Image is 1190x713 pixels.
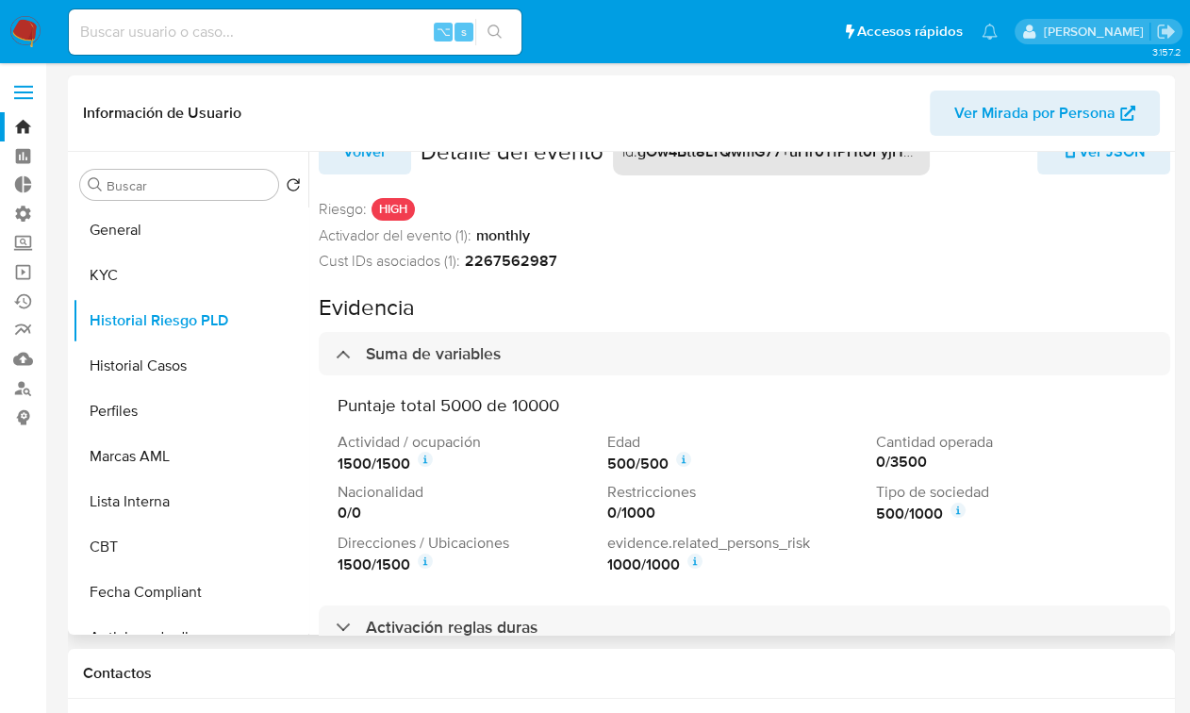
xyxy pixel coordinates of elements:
[1156,22,1176,41] a: Salir
[338,555,410,575] strong: 1500 / 1500
[465,251,557,272] strong: 2267562987
[366,617,537,638] h3: Activación reglas duras
[107,177,271,194] input: Buscar
[73,389,308,434] button: Perfiles
[982,24,998,40] a: Notificaciones
[343,131,387,173] span: Volver
[421,138,603,166] h2: Detalle del evento
[607,555,680,575] strong: 1000 / 1000
[372,198,415,221] p: HIGH
[73,570,308,615] button: Fecha Compliant
[607,533,869,554] p: evidence.related_persons_risk
[73,615,308,660] button: Anticipos de dinero
[876,432,1138,453] p: Cantidad operada
[857,22,963,41] span: Accesos rápidos
[366,343,501,364] h3: Suma de variables
[319,129,411,174] button: Volver
[319,199,367,220] span: Riesgo :
[876,504,943,524] strong: 500 / 1000
[83,664,1160,683] h1: Contactos
[607,454,669,474] strong: 500 / 500
[876,452,927,473] strong: 0 / 3500
[73,207,308,253] button: General
[73,298,308,343] button: Historial Riesgo PLD
[930,91,1160,136] button: Ver Mirada por Persona
[607,432,869,453] p: Edad
[338,454,410,474] strong: 1500 / 1500
[73,479,308,524] button: Lista Interna
[436,23,450,41] span: ⌥
[338,533,600,554] p: Direcciones / Ubicaciones
[83,104,241,123] h1: Información de Usuario
[73,434,308,479] button: Marcas AML
[338,503,361,523] strong: 0 / 0
[319,293,1170,322] h2: Evidencia
[73,524,308,570] button: CBT
[69,20,521,44] input: Buscar usuario o caso...
[319,251,460,272] span: Cust IDs asociados (1):
[1062,131,1146,173] span: Ver JSON
[319,225,471,246] span: Activador del evento (1):
[622,141,637,162] span: id :
[338,394,1151,416] h3: Puntaje total 5000 de 10000
[286,177,301,198] button: Volver al orden por defecto
[954,91,1116,136] span: Ver Mirada por Persona
[1043,23,1149,41] p: federico.luaces@mercadolibre.com
[876,482,1138,503] p: Tipo de sociedad
[607,503,655,523] strong: 0 / 1000
[475,19,514,45] button: search-icon
[476,225,530,246] strong: monthly
[461,23,467,41] span: s
[319,605,1170,649] div: Activación reglas duras
[338,432,600,453] p: Actividad / ocupación
[88,177,103,192] button: Buscar
[607,482,869,503] p: Restricciones
[338,482,600,503] p: Nacionalidad
[73,253,308,298] button: KYC
[73,343,308,389] button: Historial Casos
[319,332,1170,375] div: Suma de variables
[1037,129,1170,174] button: Ver JSON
